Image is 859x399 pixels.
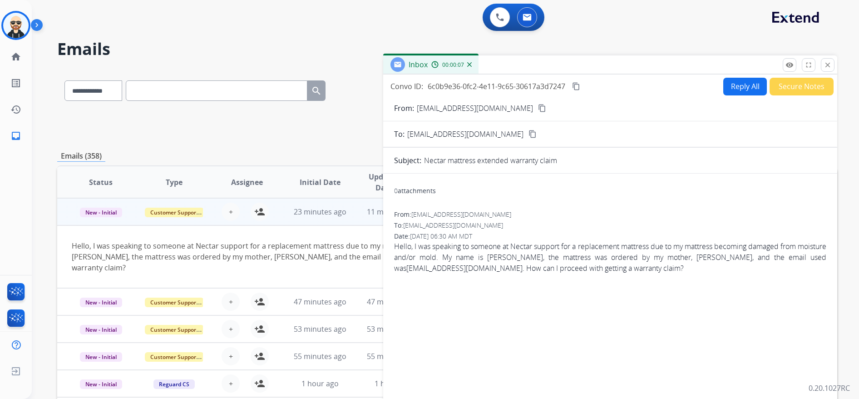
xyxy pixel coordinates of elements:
[222,293,240,311] button: +
[394,186,398,195] span: 0
[311,85,322,96] mat-icon: search
[145,298,204,307] span: Customer Support
[367,297,420,307] span: 47 minutes ago
[394,155,421,166] p: Subject:
[229,324,233,334] span: +
[375,379,412,389] span: 1 hour ago
[394,129,405,140] p: To:
[403,221,503,229] span: [EMAIL_ADDRESS][DOMAIN_NAME]
[254,206,265,217] mat-icon: person_add
[3,13,29,38] img: avatar
[394,232,826,241] div: Date:
[294,324,346,334] span: 53 minutes ago
[166,177,183,188] span: Type
[72,240,676,273] div: Hello, I was speaking to someone at Nectar support for a replacement mattress due to my mattress ...
[407,129,523,140] span: [EMAIL_ADDRESS][DOMAIN_NAME]
[10,130,21,141] mat-icon: inbox
[409,60,428,70] span: Inbox
[89,177,113,188] span: Status
[428,81,565,91] span: 6c0b9e36-0fc2-4e11-9c65-30617a3d7247
[528,130,537,138] mat-icon: content_copy
[294,297,346,307] span: 47 minutes ago
[254,324,265,334] mat-icon: person_add
[254,378,265,389] mat-icon: person_add
[231,177,263,188] span: Assignee
[254,296,265,307] mat-icon: person_add
[222,320,240,338] button: +
[254,351,265,362] mat-icon: person_add
[153,379,195,389] span: Reguard CS
[442,61,464,69] span: 00:00:07
[300,177,341,188] span: Initial Date
[145,208,204,217] span: Customer Support
[411,210,511,219] span: [EMAIL_ADDRESS][DOMAIN_NAME]
[394,210,826,219] div: From:
[10,78,21,89] mat-icon: list_alt
[57,150,105,162] p: Emails (358)
[417,103,533,114] p: [EMAIL_ADDRESS][DOMAIN_NAME]
[10,104,21,115] mat-icon: history
[394,221,826,230] div: To:
[222,374,240,393] button: +
[294,207,346,217] span: 23 minutes ago
[294,351,346,361] span: 55 minutes ago
[80,298,122,307] span: New - Initial
[222,203,240,221] button: +
[824,61,832,69] mat-icon: close
[770,78,834,95] button: Secure Notes
[394,103,414,114] p: From:
[80,325,122,334] span: New - Initial
[805,61,813,69] mat-icon: fullscreen
[538,104,546,112] mat-icon: content_copy
[145,352,204,362] span: Customer Support
[222,347,240,365] button: +
[229,206,233,217] span: +
[10,51,21,62] mat-icon: home
[367,207,420,217] span: 11 minutes ago
[572,82,580,90] mat-icon: content_copy
[229,351,233,362] span: +
[301,379,339,389] span: 1 hour ago
[809,383,850,394] p: 0.20.1027RC
[229,378,233,389] span: +
[57,40,837,58] h2: Emails
[394,186,436,195] div: attachments
[229,296,233,307] span: +
[80,379,122,389] span: New - Initial
[367,324,420,334] span: 53 minutes ago
[80,352,122,362] span: New - Initial
[394,241,826,274] div: Hello, I was speaking to someone at Nectar support for a replacement mattress due to my mattress ...
[145,325,204,334] span: Customer Support
[424,155,557,166] p: Nectar mattress extended warranty claim
[364,171,404,193] span: Updated Date
[785,61,794,69] mat-icon: remove_red_eye
[723,78,767,95] button: Reply All
[390,81,423,92] p: Convo ID:
[406,263,523,273] a: [EMAIL_ADDRESS][DOMAIN_NAME]
[367,351,420,361] span: 55 minutes ago
[80,208,122,217] span: New - Initial
[410,232,472,240] span: [DATE] 06:30 AM MDT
